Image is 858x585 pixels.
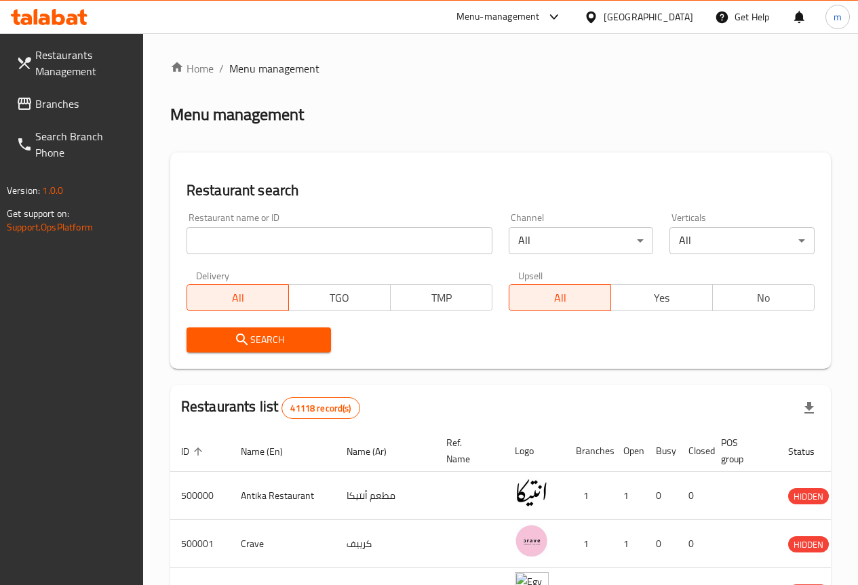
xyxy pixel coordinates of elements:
span: All [193,288,284,308]
td: 1 [565,520,612,568]
span: Ref. Name [446,435,488,467]
div: HIDDEN [788,488,829,504]
span: 41118 record(s) [282,402,359,415]
li: / [219,60,224,77]
td: 0 [678,520,710,568]
td: 0 [678,472,710,520]
button: TMP [390,284,492,311]
input: Search for restaurant name or ID.. [187,227,492,254]
th: Logo [504,430,565,472]
div: [GEOGRAPHIC_DATA] [604,9,693,24]
th: Busy [645,430,678,472]
a: Support.OpsPlatform [7,218,93,236]
img: Antika Restaurant [515,476,549,510]
div: All [509,227,654,254]
span: POS group [721,435,761,467]
div: Total records count [281,397,359,419]
td: Antika Restaurant [230,472,336,520]
span: Menu management [229,60,319,77]
td: 0 [645,472,678,520]
span: TGO [294,288,385,308]
th: Branches [565,430,612,472]
span: All [515,288,606,308]
h2: Restaurant search [187,180,815,201]
td: Crave [230,520,336,568]
td: 1 [612,520,645,568]
td: 1 [612,472,645,520]
td: 0 [645,520,678,568]
h2: Menu management [170,104,304,125]
a: Home [170,60,214,77]
h2: Restaurants list [181,397,360,419]
td: مطعم أنتيكا [336,472,435,520]
td: 500000 [170,472,230,520]
span: Status [788,443,832,460]
span: TMP [396,288,487,308]
span: No [718,288,809,308]
button: No [712,284,815,311]
span: Search [197,331,321,348]
th: Open [612,430,645,472]
span: Version: [7,182,40,199]
div: All [669,227,815,254]
button: Yes [610,284,713,311]
button: TGO [288,284,391,311]
span: ID [181,443,207,460]
button: Search [187,327,332,352]
label: Delivery [196,270,230,280]
div: Export file [793,392,825,424]
td: كرييف [336,520,435,568]
td: 500001 [170,520,230,568]
a: Branches [5,87,143,120]
span: Restaurants Management [35,47,132,79]
span: Name (Ar) [347,443,404,460]
th: Closed [678,430,710,472]
span: Name (En) [241,443,300,460]
a: Restaurants Management [5,39,143,87]
label: Upsell [518,270,543,280]
div: Menu-management [456,9,540,25]
span: 1.0.0 [42,182,63,199]
a: Search Branch Phone [5,120,143,169]
button: All [509,284,611,311]
img: Crave [515,524,549,558]
span: HIDDEN [788,537,829,552]
span: m [834,9,842,24]
span: Branches [35,96,132,112]
span: Yes [617,288,707,308]
span: HIDDEN [788,489,829,504]
td: 1 [565,472,612,520]
span: Search Branch Phone [35,128,132,161]
nav: breadcrumb [170,60,831,77]
button: All [187,284,289,311]
span: Get support on: [7,205,69,222]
